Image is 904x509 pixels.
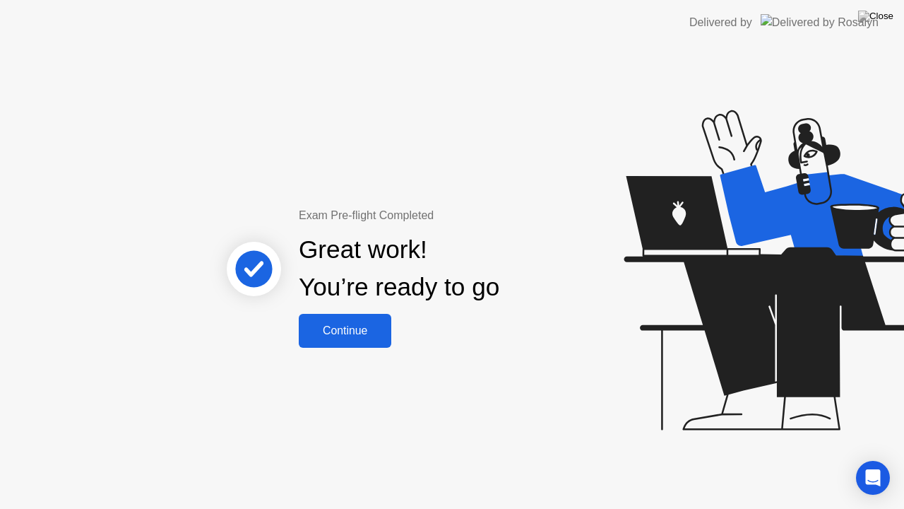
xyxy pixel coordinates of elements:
img: Close [858,11,893,22]
div: Continue [303,324,387,337]
div: Delivered by [689,14,752,31]
div: Exam Pre-flight Completed [299,207,590,224]
div: Open Intercom Messenger [856,461,890,495]
button: Continue [299,314,391,348]
div: Great work! You’re ready to go [299,231,499,306]
img: Delivered by Rosalyn [761,14,879,30]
